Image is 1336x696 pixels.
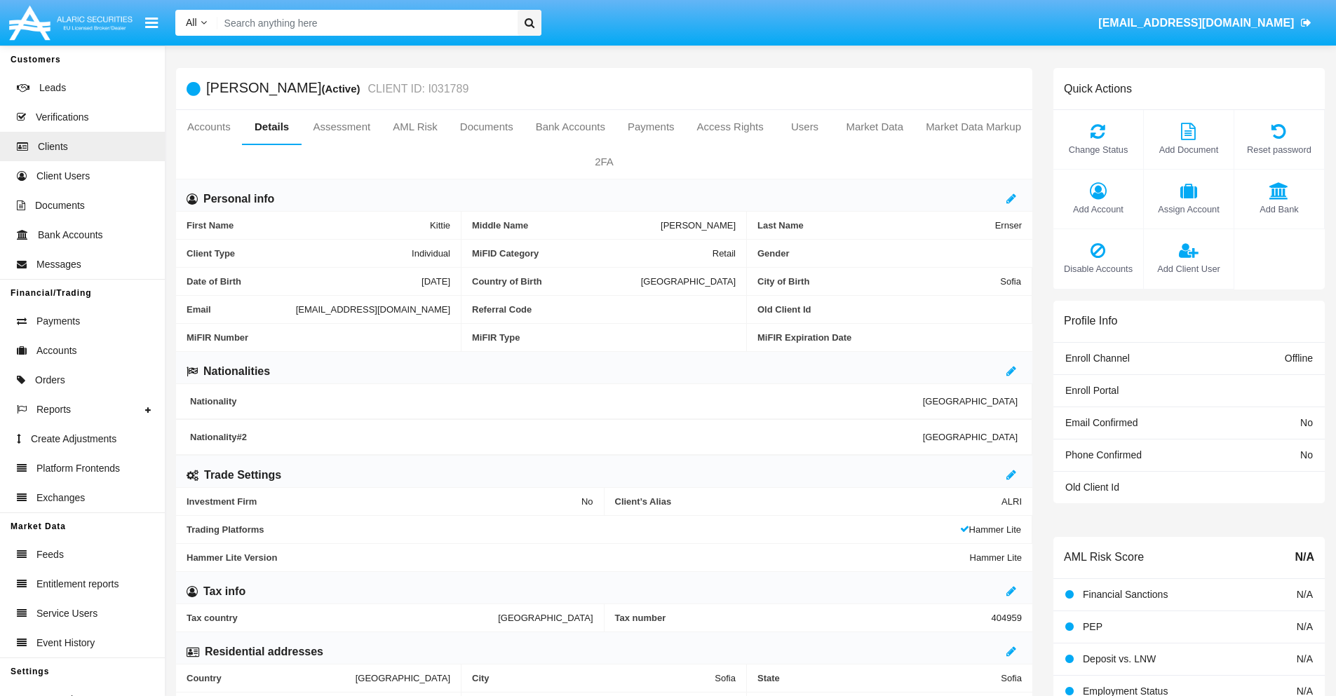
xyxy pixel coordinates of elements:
[1300,417,1313,428] span: No
[641,276,736,287] span: [GEOGRAPHIC_DATA]
[365,83,469,95] small: CLIENT ID: I031789
[36,343,77,358] span: Accounts
[757,276,1000,287] span: City of Birth
[176,110,242,144] a: Accounts
[206,81,468,97] h5: [PERSON_NAME]
[35,373,65,388] span: Orders
[616,110,686,144] a: Payments
[775,110,835,144] a: Users
[36,636,95,650] span: Event History
[835,110,915,144] a: Market Data
[187,496,581,507] span: Investment Firm
[187,248,412,259] span: Client Type
[38,139,68,154] span: Clients
[36,402,71,417] span: Reports
[757,673,1001,683] span: State
[449,110,525,144] a: Documents
[1083,589,1168,600] span: Financial Sanctions
[1300,449,1313,460] span: No
[1060,143,1136,156] span: Change Status
[923,432,1018,442] span: [GEOGRAPHIC_DATA]
[915,110,1032,144] a: Market Data Markup
[35,198,85,213] span: Documents
[1241,143,1317,156] span: Reset password
[686,110,775,144] a: Access Rights
[36,257,81,272] span: Messages
[757,304,1021,315] span: Old Client Id
[615,496,1002,507] span: Client’s Alias
[1065,417,1138,428] span: Email Confirmed
[757,248,1022,259] span: Gender
[757,220,995,231] span: Last Name
[472,248,713,259] span: MiFID Category
[1083,653,1156,664] span: Deposit vs. LNW
[205,644,323,660] h6: Residential addresses
[581,496,593,507] span: No
[1151,203,1227,216] span: Assign Account
[36,491,85,505] span: Exchanges
[1060,203,1136,216] span: Add Account
[382,110,449,144] a: AML Risk
[1064,82,1132,95] h6: Quick Actions
[187,673,356,683] span: Country
[39,81,66,95] span: Leads
[421,276,450,287] span: [DATE]
[1151,143,1227,156] span: Add Document
[472,220,661,231] span: Middle Name
[31,432,116,446] span: Create Adjustments
[296,304,450,315] span: [EMAIL_ADDRESS][DOMAIN_NAME]
[187,524,960,535] span: Trading Platforms
[1297,589,1313,600] span: N/A
[203,584,245,599] h6: Tax info
[36,110,88,125] span: Verifications
[1151,262,1227,275] span: Add Client User
[1241,203,1317,216] span: Add Bank
[757,332,1022,343] span: MiFIR Expiration Date
[321,81,364,97] div: (Active)
[187,332,450,343] span: MiFIR Number
[1297,621,1313,632] span: N/A
[1065,482,1119,493] span: Old Client Id
[1064,550,1144,564] h6: AML Risk Score
[1064,314,1117,327] h6: Profile Info
[1001,673,1022,683] span: Sofia
[1000,276,1021,287] span: Sofia
[187,276,421,287] span: Date of Birth
[525,110,616,144] a: Bank Accounts
[713,248,736,259] span: Retail
[217,10,513,36] input: Search
[36,461,120,476] span: Platform Frontends
[187,304,296,315] span: Email
[190,432,923,442] span: Nationality #2
[412,248,450,259] span: Individual
[960,524,1021,535] span: Hammer Lite
[7,2,135,43] img: Logo image
[242,110,302,144] a: Details
[1092,4,1318,43] a: [EMAIL_ADDRESS][DOMAIN_NAME]
[302,110,382,144] a: Assessment
[187,613,498,623] span: Tax country
[615,613,992,623] span: Tax number
[175,15,217,30] a: All
[36,606,97,621] span: Service Users
[472,304,736,315] span: Referral Code
[715,673,736,683] span: Sofia
[472,673,715,683] span: City
[970,552,1022,563] span: Hammer Lite
[1065,353,1130,364] span: Enroll Channel
[203,364,270,379] h6: Nationalities
[36,577,119,592] span: Entitlement reports
[36,169,90,184] span: Client Users
[176,145,1032,179] a: 2FA
[186,17,197,28] span: All
[661,220,736,231] span: [PERSON_NAME]
[472,332,736,343] span: MiFIR Type
[1285,353,1313,364] span: Offline
[1295,549,1314,566] span: N/A
[1065,449,1142,460] span: Phone Confirmed
[36,547,64,562] span: Feeds
[995,220,1022,231] span: Ernser
[187,552,970,563] span: Hammer Lite Version
[356,673,450,683] span: [GEOGRAPHIC_DATA]
[472,276,641,287] span: Country of Birth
